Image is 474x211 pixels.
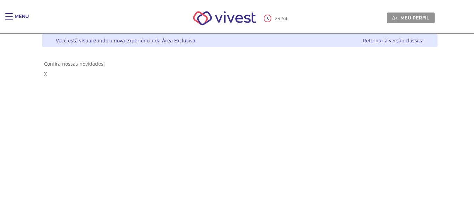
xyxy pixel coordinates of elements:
span: Meu perfil [400,15,429,21]
div: Você está visualizando a nova experiência da Área Exclusiva [56,37,195,44]
span: 54 [282,15,287,22]
span: X [44,71,47,77]
div: Vivest [37,34,438,211]
a: Meu perfil [387,13,435,23]
img: Meu perfil [392,16,397,21]
div: Menu [15,13,29,27]
img: Vivest [185,3,264,33]
a: Retornar à versão clássica [363,37,424,44]
div: Confira nossas novidades! [44,60,435,67]
div: : [264,15,289,22]
span: 29 [275,15,280,22]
